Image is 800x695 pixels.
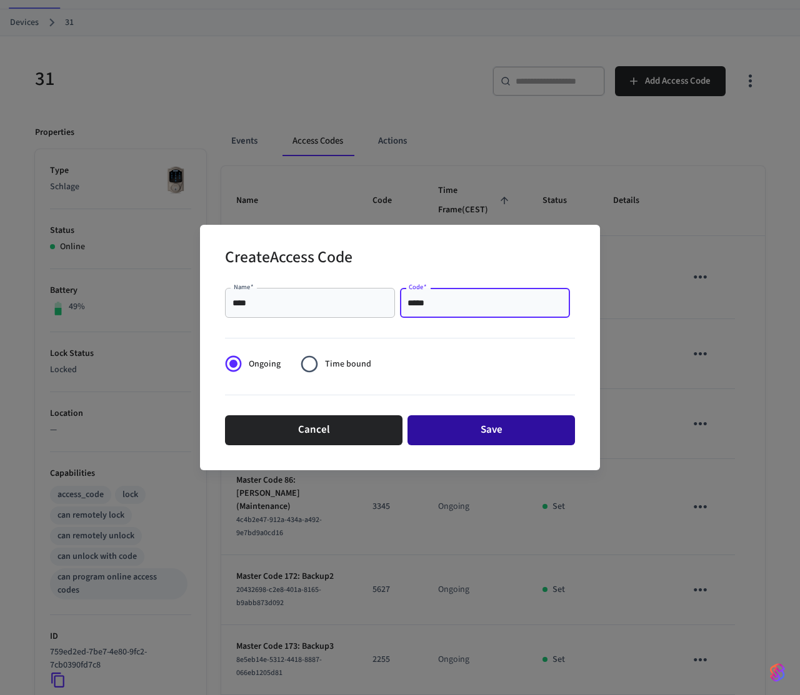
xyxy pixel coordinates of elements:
[770,663,785,683] img: SeamLogoGradient.69752ec5.svg
[407,415,575,445] button: Save
[325,358,371,371] span: Time bound
[409,282,427,292] label: Code
[225,415,402,445] button: Cancel
[234,282,254,292] label: Name
[225,240,352,278] h2: Create Access Code
[249,358,281,371] span: Ongoing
